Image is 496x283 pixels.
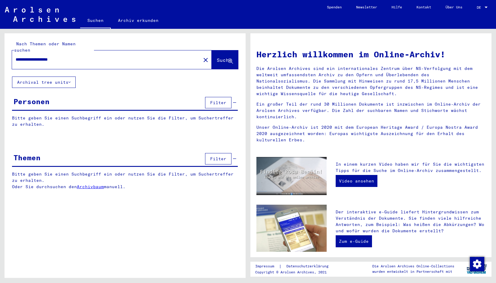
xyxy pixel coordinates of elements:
[256,157,327,195] img: video.jpg
[372,263,454,269] p: Die Arolsen Archives Online-Collections
[205,97,231,108] button: Filter
[12,171,238,190] p: Bitte geben Sie einen Suchbegriff ein oder nutzen Sie die Filter, um Suchertreffer zu erhalten. O...
[14,96,50,107] div: Personen
[336,161,485,174] p: In einem kurzen Video haben wir für Sie die wichtigsten Tipps für die Suche im Online-Archiv zusa...
[336,209,485,234] p: Der interaktive e-Guide liefert Hintergrundwissen zum Verständnis der Dokumente. Sie finden viele...
[255,269,336,275] p: Copyright © Arolsen Archives, 2021
[256,101,485,120] p: Ein großer Teil der rund 30 Millionen Dokumente ist inzwischen im Online-Archiv der Arolsen Archi...
[14,152,41,163] div: Themen
[465,261,488,276] img: yv_logo.png
[14,41,76,53] mat-label: Nach Themen oder Namen suchen
[470,257,484,271] img: Zustimmung ändern
[256,124,485,143] p: Unser Online-Archiv ist 2020 mit dem European Heritage Award / Europa Nostra Award 2020 ausgezeic...
[336,175,377,187] a: Video ansehen
[210,156,226,161] span: Filter
[255,263,336,269] div: |
[282,263,336,269] a: Datenschutzerklärung
[372,269,454,274] p: wurden entwickelt in Partnerschaft mit
[256,65,485,97] p: Die Arolsen Archives sind ein internationales Zentrum über NS-Verfolgung mit dem weltweit umfasse...
[255,263,279,269] a: Impressum
[77,184,104,189] a: Archivbaum
[12,77,76,88] button: Archival tree units
[111,13,166,28] a: Archiv erkunden
[210,100,226,105] span: Filter
[212,50,238,69] button: Suche
[12,115,238,128] p: Bitte geben Sie einen Suchbegriff ein oder nutzen Sie die Filter, um Suchertreffer zu erhalten.
[217,57,232,63] span: Suche
[80,13,111,29] a: Suchen
[477,5,483,10] span: DE
[200,54,212,66] button: Clear
[205,153,231,164] button: Filter
[5,7,75,22] img: Arolsen_neg.svg
[256,205,327,252] img: eguide.jpg
[256,48,485,61] h1: Herzlich willkommen im Online-Archiv!
[336,235,372,247] a: Zum e-Guide
[202,56,209,64] mat-icon: close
